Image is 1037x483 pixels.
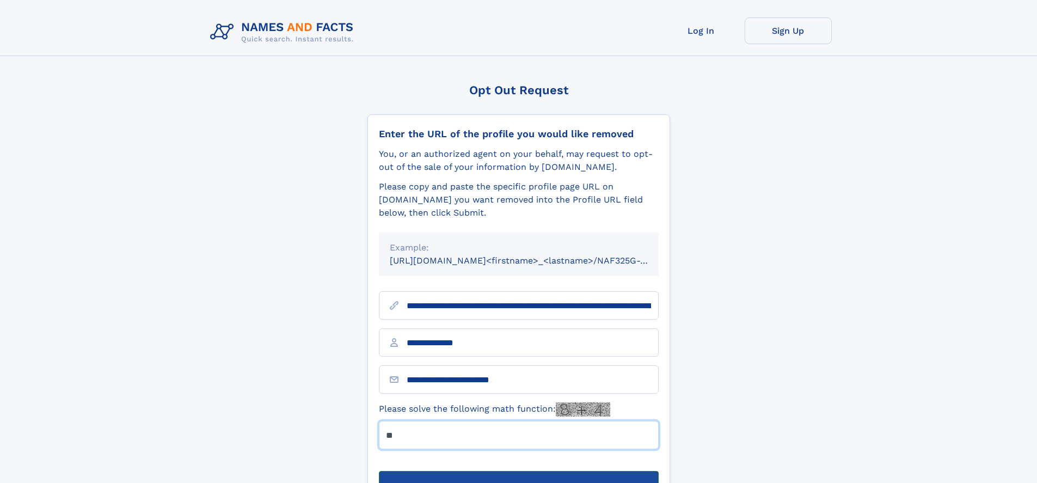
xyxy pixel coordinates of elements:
[379,128,659,140] div: Enter the URL of the profile you would like removed
[379,402,610,417] label: Please solve the following math function:
[379,148,659,174] div: You, or an authorized agent on your behalf, may request to opt-out of the sale of your informatio...
[745,17,832,44] a: Sign Up
[206,17,363,47] img: Logo Names and Facts
[390,255,679,266] small: [URL][DOMAIN_NAME]<firstname>_<lastname>/NAF325G-xxxxxxxx
[658,17,745,44] a: Log In
[367,83,670,97] div: Opt Out Request
[379,180,659,219] div: Please copy and paste the specific profile page URL on [DOMAIN_NAME] you want removed into the Pr...
[390,241,648,254] div: Example:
